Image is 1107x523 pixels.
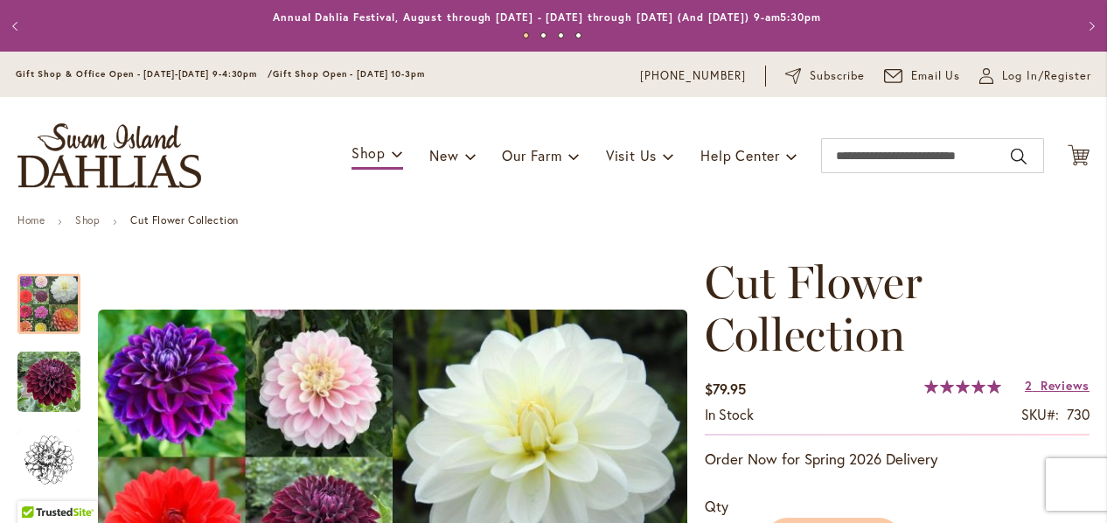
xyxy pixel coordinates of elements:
span: Our Farm [502,146,561,164]
span: New [429,146,458,164]
a: Subscribe [785,67,865,85]
strong: Cut Flower Collection [130,213,239,227]
span: Help Center [700,146,780,164]
span: 2 [1025,377,1033,394]
a: Email Us [884,67,961,85]
button: 2 of 4 [540,32,547,38]
button: Next [1072,9,1107,44]
div: Availability [705,405,754,425]
span: Reviews [1041,377,1090,394]
button: 4 of 4 [575,32,581,38]
img: Cut Flower Collection [17,429,80,492]
span: $79.95 [705,380,746,398]
div: Cut Flower Collection [17,412,98,490]
div: 730 [1067,405,1090,425]
span: Visit Us [606,146,657,164]
div: Cut Flower Collection [17,334,98,412]
a: Shop [75,213,100,227]
strong: SKU [1021,405,1059,423]
span: Cut Flower Collection [705,255,922,362]
button: 3 of 4 [558,32,564,38]
a: Home [17,213,45,227]
span: Log In/Register [1002,67,1091,85]
a: Annual Dahlia Festival, August through [DATE] - [DATE] through [DATE] (And [DATE]) 9-am5:30pm [273,10,821,24]
button: 1 of 4 [523,32,529,38]
iframe: Launch Accessibility Center [13,461,62,510]
img: Cut Flower Collection [17,351,80,414]
span: Shop [352,143,386,162]
p: Order Now for Spring 2026 Delivery [705,449,1090,470]
span: Qty [705,497,728,515]
a: store logo [17,123,201,188]
a: Log In/Register [979,67,1091,85]
div: CUT FLOWER COLLECTION [17,256,98,334]
a: [PHONE_NUMBER] [640,67,746,85]
span: Gift Shop Open - [DATE] 10-3pm [273,68,425,80]
span: Email Us [911,67,961,85]
span: Subscribe [810,67,865,85]
span: In stock [705,405,754,423]
div: 100% [924,380,1001,394]
a: 2 Reviews [1025,377,1090,394]
span: Gift Shop & Office Open - [DATE]-[DATE] 9-4:30pm / [16,68,273,80]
